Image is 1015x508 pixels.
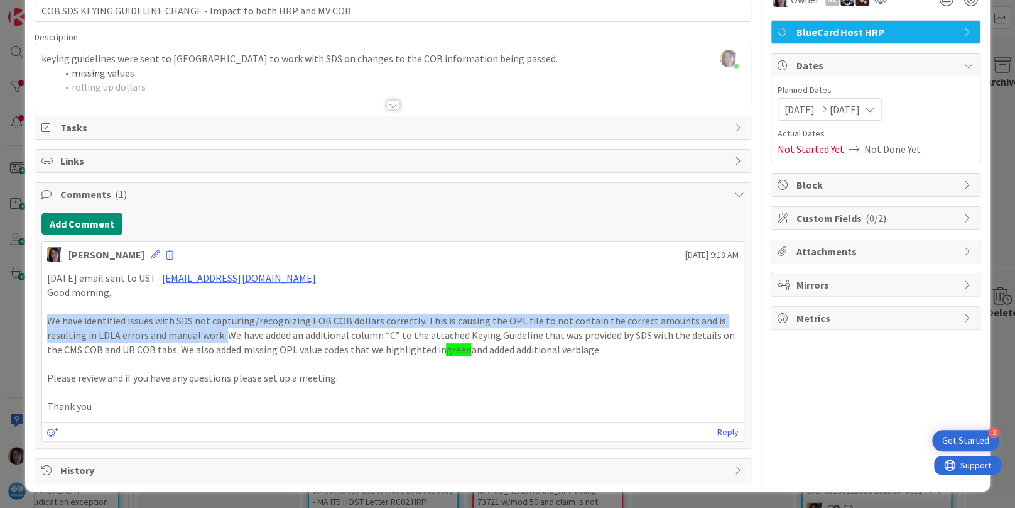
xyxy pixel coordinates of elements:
div: 3 [988,427,999,438]
span: [DATE] [784,102,815,117]
span: Actual Dates [778,127,974,140]
span: Custom Fields [796,211,957,226]
p: keying guidelines were sent to [GEOGRAPHIC_DATA] to work with SDS on changes to the COB informati... [41,52,744,66]
span: [DATE] [830,102,860,117]
a: [EMAIL_ADDRESS][DOMAIN_NAME] [162,272,315,284]
span: Mirrors [796,277,957,292]
span: Not Started Yet [778,141,844,157]
span: green [446,343,471,356]
span: Not Done Yet [864,141,921,157]
div: Get Started [942,434,989,447]
span: History [60,463,727,478]
span: Description [35,31,78,43]
span: Tasks [60,120,727,135]
span: Dates [796,58,957,73]
p: Please review and if you have any questions please set up a meeting. [47,371,738,385]
span: Metrics [796,311,957,326]
button: Add Comment [41,213,122,235]
a: Reply [717,424,739,440]
img: 6opDD3BK3MiqhSbxlYhxNxWf81ilPuNy.jpg [720,50,737,67]
span: BlueCard Host HRP [796,25,957,40]
span: ( 0/2 ) [866,212,886,224]
span: Links [60,153,727,168]
p: Thank you [47,399,738,414]
p: We have identified issues with SDS not capturing/recognizing EOB COB dollars correctly. This is c... [47,314,738,356]
span: [DATE] 9:18 AM [685,248,739,262]
span: ( 1 ) [115,188,127,201]
img: TC [47,247,62,262]
span: Support [26,2,57,17]
p: [DATE] email sent to UST - [47,271,738,285]
div: [PERSON_NAME] [68,247,144,262]
span: Planned Dates [778,84,974,97]
li: missing values [57,66,744,80]
div: Open Get Started checklist, remaining modules: 3 [932,430,999,451]
p: Good morning, [47,285,738,300]
span: Comments [60,187,727,202]
span: Block [796,177,957,192]
span: Attachments [796,244,957,259]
